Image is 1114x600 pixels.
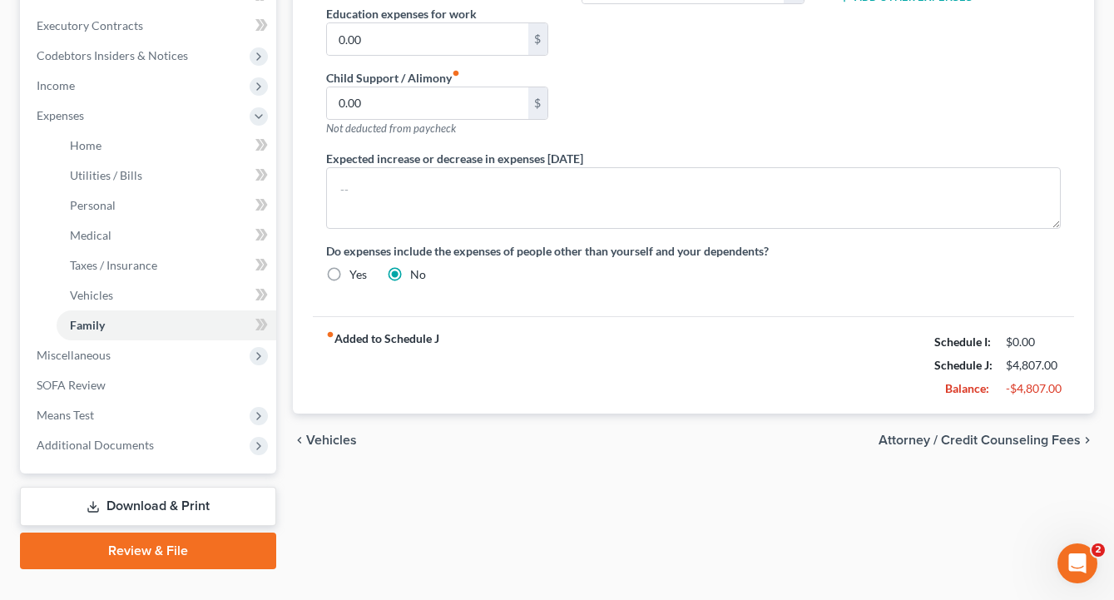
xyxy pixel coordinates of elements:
span: Taxes / Insurance [70,258,157,272]
span: Vehicles [70,288,113,302]
label: Child Support / Alimony [326,69,460,87]
a: Family [57,310,276,340]
i: fiber_manual_record [326,330,334,339]
span: Miscellaneous [37,348,111,362]
a: Personal [57,191,276,221]
iframe: Intercom live chat [1057,543,1097,583]
span: Attorney / Credit Counseling Fees [879,434,1081,447]
label: No [410,266,426,283]
a: SOFA Review [23,370,276,400]
span: Expenses [37,108,84,122]
input: -- [327,87,528,119]
label: Education expenses for work [326,5,477,22]
span: Home [70,138,101,152]
a: Medical [57,221,276,250]
span: Codebtors Insiders & Notices [37,48,188,62]
button: Attorney / Credit Counseling Fees chevron_right [879,434,1094,447]
span: Income [37,78,75,92]
a: Executory Contracts [23,11,276,41]
span: Family [70,318,105,332]
a: Review & File [20,533,276,569]
label: Yes [349,266,367,283]
span: SOFA Review [37,378,106,392]
a: Home [57,131,276,161]
label: Do expenses include the expenses of people other than yourself and your dependents? [326,242,1061,260]
input: -- [327,23,528,55]
span: Personal [70,198,116,212]
i: chevron_left [293,434,306,447]
div: $ [528,23,548,55]
span: 2 [1092,543,1105,557]
strong: Balance: [945,381,989,395]
a: Vehicles [57,280,276,310]
strong: Schedule J: [934,358,993,372]
span: Executory Contracts [37,18,143,32]
strong: Added to Schedule J [326,330,439,400]
div: -$4,807.00 [1006,380,1061,397]
span: Utilities / Bills [70,168,142,182]
button: chevron_left Vehicles [293,434,357,447]
i: chevron_right [1081,434,1094,447]
span: Medical [70,228,111,242]
a: Download & Print [20,487,276,526]
div: $ [528,87,548,119]
span: Means Test [37,408,94,422]
span: Vehicles [306,434,357,447]
a: Utilities / Bills [57,161,276,191]
span: Not deducted from paycheck [326,121,456,135]
a: Taxes / Insurance [57,250,276,280]
span: Additional Documents [37,438,154,452]
div: $0.00 [1006,334,1061,350]
label: Expected increase or decrease in expenses [DATE] [326,150,583,167]
i: fiber_manual_record [452,69,460,77]
strong: Schedule I: [934,335,991,349]
div: $4,807.00 [1006,357,1061,374]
